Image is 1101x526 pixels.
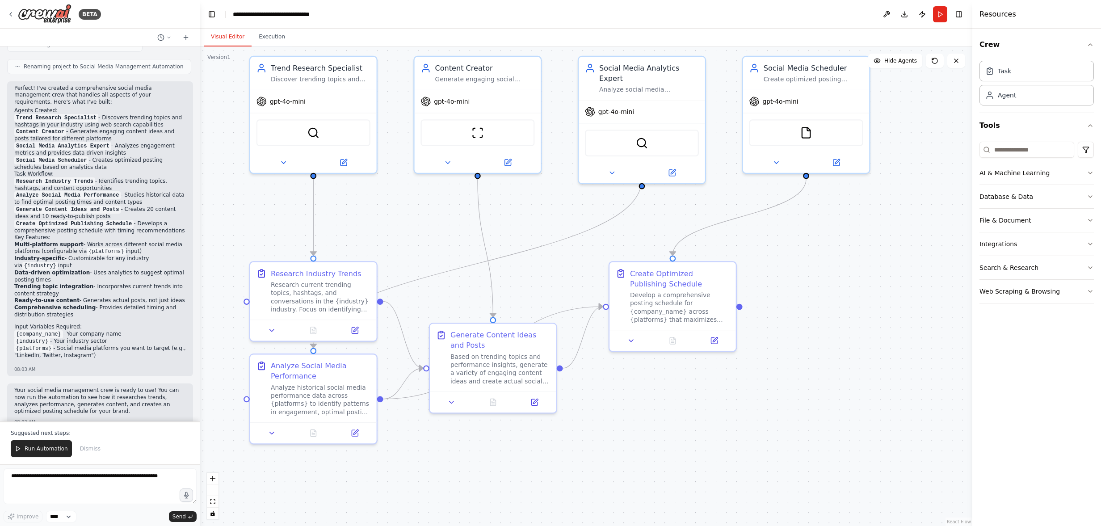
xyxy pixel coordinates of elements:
button: Open in side panel [697,335,732,347]
button: Run Automation [11,440,72,457]
code: Create Optimized Publishing Schedule [14,220,134,228]
li: - Customizable for any industry via input [14,255,186,269]
g: Edge from 5e09dab9-912b-491a-b2fd-38baa1f0d053 to fca87ea1-9978-4faf-a76a-3229cc84b2d0 [383,296,424,373]
g: Edge from 71b9c3cf-e820-441b-9a5e-48f96d513fc0 to 3c300dbd-62c4-4b6a-9b8e-8bf54f3e82e8 [308,179,647,348]
div: Trend Research SpecialistDiscover trending topics and hashtags in the {industry} industry, analyz... [249,56,378,174]
div: Based on trending topics and performance insights, generate a variety of engaging content ideas a... [450,353,550,386]
button: Open in side panel [517,396,552,408]
div: Content CreatorGenerate engaging social media content ideas, captions, and posts tailored for dif... [413,56,542,174]
span: Send [172,513,186,520]
div: Web Scraping & Browsing [979,287,1060,296]
button: No output available [292,427,335,439]
button: File & Document [979,209,1094,232]
code: {platforms} [14,345,53,353]
button: Hide right sidebar [953,8,965,21]
span: gpt-4o-mini [434,97,470,105]
li: - Provides detailed timing and distribution strategies [14,304,186,318]
p: Suggested next steps: [11,429,189,437]
code: {platforms} [87,248,126,256]
button: Database & Data [979,185,1094,208]
div: Research Industry Trends [271,268,361,278]
div: Generate Content Ideas and Posts [450,330,550,350]
button: Integrations [979,232,1094,256]
button: Visual Editor [204,28,252,46]
button: Open in side panel [643,167,701,179]
div: Develop a comprehensive posting schedule for {company_name} across {platforms} that maximizes eng... [630,291,730,324]
button: Tools [979,113,1094,138]
li: - Generates engaging content ideas and posts tailored for different platforms [14,128,186,143]
div: Crew [979,57,1094,113]
div: Create optimized posting schedules for {platforms} based on audience analytics and engagement dat... [764,76,863,84]
nav: breadcrumb [233,10,333,19]
div: Database & Data [979,192,1033,201]
li: - Works across different social media platforms (configurable via input) [14,241,186,256]
span: Improve [17,513,38,520]
button: Open in side panel [315,156,373,169]
div: Analyze social media engagement metrics, track performance across {platforms}, and provide data-d... [599,85,699,93]
a: React Flow attribution [947,519,971,524]
div: Create Optimized Publishing Schedule [630,268,730,289]
li: - Analyzes engagement metrics and provides data-driven insights [14,143,186,157]
div: Tools [979,138,1094,311]
button: No output available [292,324,335,337]
code: Social Media Analytics Expert [14,142,111,150]
span: Hide Agents [884,57,917,64]
button: No output available [651,335,694,347]
code: Social Media Scheduler [14,156,88,164]
g: Edge from ead7c23b-1a58-44ee-85ee-43e00525ce79 to d5380411-1ad6-4422-bf75-fffdf5565dde [668,179,811,256]
div: File & Document [979,216,1031,225]
button: Hide left sidebar [206,8,218,21]
button: Open in side panel [337,324,373,337]
code: Trend Research Specialist [14,114,98,122]
li: - Creates optimized posting schedules based on analytics data [14,157,186,171]
button: Open in side panel [337,427,373,439]
div: Agent [998,91,1016,100]
code: Content Creator [14,128,66,136]
li: - Identifies trending topics, hashtags, and content opportunities [14,178,186,192]
button: AI & Machine Learning [979,161,1094,185]
div: Analyze historical social media performance data across {platforms} to identify patterns in engag... [271,383,370,417]
div: Social Media Scheduler [764,63,863,73]
button: Switch to previous chat [154,32,175,43]
li: - Incorporates current trends into content strategy [14,283,186,297]
code: Research Industry Trends [14,177,95,185]
g: Edge from fca87ea1-9978-4faf-a76a-3229cc84b2d0 to d5380411-1ad6-4422-bf75-fffdf5565dde [563,302,603,374]
div: Task [998,67,1011,76]
div: Integrations [979,240,1017,248]
img: ScrapeWebsiteTool [471,126,484,139]
span: Renaming project to Social Media Management Automation [24,63,184,70]
button: Search & Research [979,256,1094,279]
button: Execution [252,28,292,46]
div: 08:03 AM [14,366,186,373]
p: Perfect! I've created a comprehensive social media management crew that handles all aspects of yo... [14,85,186,106]
div: Research Industry TrendsResearch current trending topics, hashtags, and conversations in the {ind... [249,261,378,341]
strong: Comprehensive scheduling [14,304,96,311]
div: Social Media Analytics ExpertAnalyze social media engagement metrics, track performance across {p... [578,56,706,184]
li: - Generates actual posts, not just ideas [14,297,186,304]
button: Start a new chat [179,32,193,43]
button: Web Scraping & Browsing [979,280,1094,303]
div: React Flow controls [207,473,219,519]
div: Social Media Analytics Expert [599,63,699,84]
strong: Ready-to-use content [14,297,80,303]
strong: Trending topic integration [14,283,93,290]
li: - Uses analytics to suggest optimal posting times [14,269,186,283]
button: toggle interactivity [207,508,219,519]
code: Analyze Social Media Performance [14,191,121,199]
code: {industry} [22,262,58,270]
div: Trend Research Specialist [271,63,370,73]
div: Social Media SchedulerCreate optimized posting schedules for {platforms} based on audience analyt... [742,56,870,174]
button: No output available [471,396,515,408]
div: AI & Machine Learning [979,168,1050,177]
button: Hide Agents [868,54,922,68]
strong: Industry-specific [14,255,65,261]
div: Analyze Social Media PerformanceAnalyze historical social media performance data across {platform... [249,353,378,444]
div: Generate Content Ideas and PostsBased on trending topics and performance insights, generate a var... [429,323,557,413]
button: zoom out [207,484,219,496]
button: Send [169,511,197,522]
div: Version 1 [207,54,231,61]
h4: Resources [979,9,1016,20]
strong: Multi-platform support [14,241,84,248]
button: zoom in [207,473,219,484]
g: Edge from 2e81b4c5-98e0-4273-80e6-549761770387 to fca87ea1-9978-4faf-a76a-3229cc84b2d0 [472,179,498,317]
